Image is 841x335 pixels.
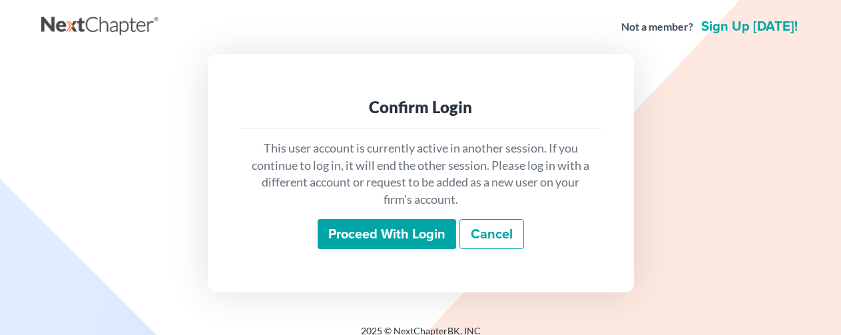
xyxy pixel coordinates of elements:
[621,19,693,35] strong: Not a member?
[250,140,591,208] p: This user account is currently active in another session. If you continue to log in, it will end ...
[250,97,591,118] div: Confirm Login
[459,219,524,250] a: Cancel
[699,20,800,33] a: Sign up [DATE]!
[318,219,456,250] input: Proceed with login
